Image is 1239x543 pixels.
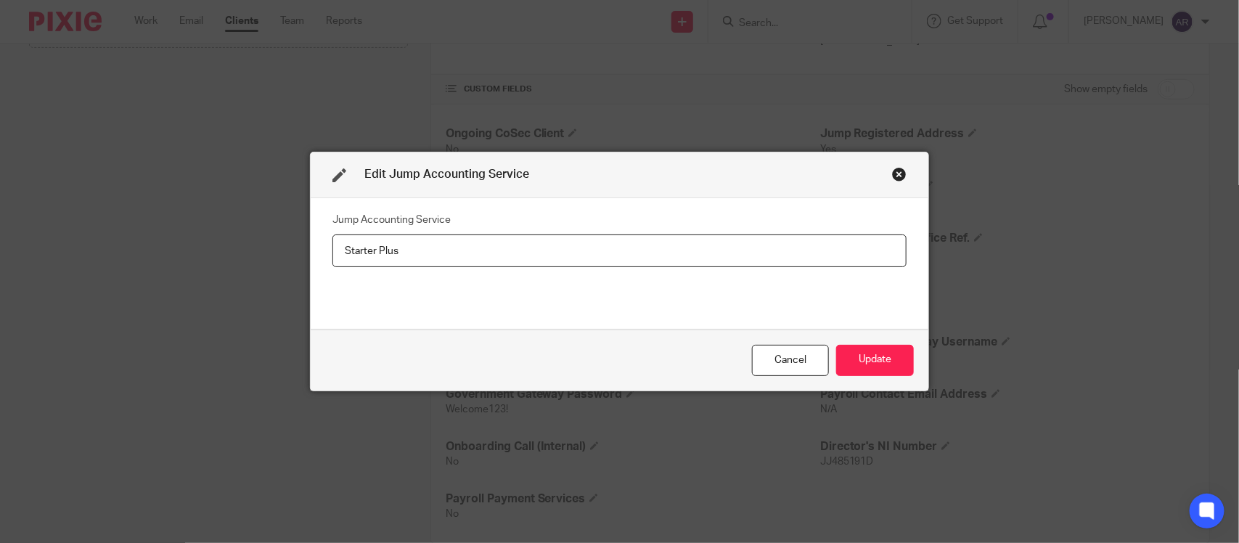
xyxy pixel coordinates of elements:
div: Close this dialog window [752,345,829,376]
button: Update [836,345,914,376]
label: Jump Accounting Service [332,213,451,227]
span: Edit Jump Accounting Service [364,168,529,180]
div: Close this dialog window [892,167,907,181]
input: Jump Accounting Service [332,234,907,267]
